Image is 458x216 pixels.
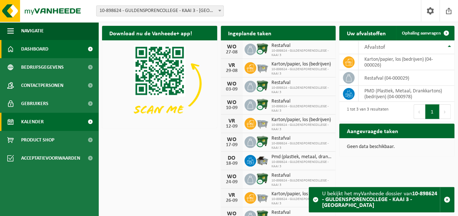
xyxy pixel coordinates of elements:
[256,61,269,73] img: WB-2500-GAL-GY-01
[256,191,269,203] img: WB-2500-GAL-GY-01
[271,160,332,169] span: 10-898624 - GULDENSPORENCOLLEGE - KAAI 3
[271,80,332,86] span: Restafval
[271,99,332,104] span: Restafval
[21,76,63,95] span: Contactpersonen
[21,40,48,58] span: Dashboard
[224,137,239,143] div: WO
[271,67,332,76] span: 10-898624 - GULDENSPORENCOLLEGE - KAAI 3
[224,87,239,92] div: 03-09
[271,104,332,113] span: 10-898624 - GULDENSPORENCOLLEGE - KAAI 3
[364,44,385,50] span: Afvalstof
[224,198,239,203] div: 26-09
[271,210,332,216] span: Restafval
[102,40,217,127] img: Download de VHEPlus App
[271,179,332,187] span: 10-898624 - GULDENSPORENCOLLEGE - KAAI 3
[224,143,239,148] div: 17-09
[271,191,332,197] span: Karton/papier, los (bedrijven)
[271,86,332,95] span: 10-898624 - GULDENSPORENCOLLEGE - KAAI 3
[256,135,269,148] img: WB-1100-CU
[271,117,332,123] span: Karton/papier, los (bedrijven)
[21,22,44,40] span: Navigatie
[339,26,393,40] h2: Uw afvalstoffen
[21,58,64,76] span: Bedrijfsgegevens
[224,118,239,124] div: VR
[224,180,239,185] div: 24-09
[224,124,239,129] div: 12-09
[224,44,239,50] div: WO
[224,174,239,180] div: WO
[414,104,425,119] button: Previous
[271,136,332,141] span: Restafval
[256,154,269,166] img: WB-5000-GAL-GY-01
[359,54,454,70] td: karton/papier, los (bedrijven) (04-000026)
[396,26,454,40] a: Ophaling aanvragen
[271,123,332,132] span: 10-898624 - GULDENSPORENCOLLEGE - KAAI 3
[21,149,80,167] span: Acceptatievoorwaarden
[425,104,439,119] button: 1
[256,80,269,92] img: WB-1100-CU
[224,68,239,73] div: 29-08
[256,43,269,55] img: WB-1100-CU
[102,26,199,40] h2: Download nu de Vanheede+ app!
[224,63,239,68] div: VR
[224,192,239,198] div: VR
[96,5,224,16] span: 10-898624 - GULDENSPORENCOLLEGE - KAAI 3 - KORTRIJK
[271,43,332,49] span: Restafval
[339,124,405,138] h2: Aangevraagde taken
[21,95,48,113] span: Gebruikers
[359,86,454,102] td: PMD (Plastiek, Metaal, Drankkartons) (bedrijven) (04-000978)
[256,98,269,111] img: WB-1100-CU
[271,61,332,67] span: Karton/papier, los (bedrijven)
[256,172,269,185] img: WB-1100-CU
[224,50,239,55] div: 27-08
[21,131,54,149] span: Product Shop
[322,191,437,208] strong: 10-898624 - GULDENSPORENCOLLEGE - KAAI 3 - [GEOGRAPHIC_DATA]
[21,113,44,131] span: Kalender
[271,154,332,160] span: Pmd (plastiek, metaal, drankkartons) (bedrijven)
[402,31,441,36] span: Ophaling aanvragen
[97,6,223,16] span: 10-898624 - GULDENSPORENCOLLEGE - KAAI 3 - KORTRIJK
[221,26,279,40] h2: Ingeplande taken
[224,105,239,111] div: 10-09
[256,117,269,129] img: WB-2500-GAL-GY-01
[224,81,239,87] div: WO
[271,49,332,57] span: 10-898624 - GULDENSPORENCOLLEGE - KAAI 3
[271,173,332,179] span: Restafval
[359,70,454,86] td: restafval (04-000029)
[271,141,332,150] span: 10-898624 - GULDENSPORENCOLLEGE - KAAI 3
[322,187,440,212] div: U bekijkt het myVanheede dossier van
[224,155,239,161] div: DO
[439,104,451,119] button: Next
[224,100,239,105] div: WO
[347,144,447,149] p: Geen data beschikbaar.
[271,197,332,206] span: 10-898624 - GULDENSPORENCOLLEGE - KAAI 3
[343,104,388,120] div: 1 tot 3 van 3 resultaten
[224,161,239,166] div: 18-09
